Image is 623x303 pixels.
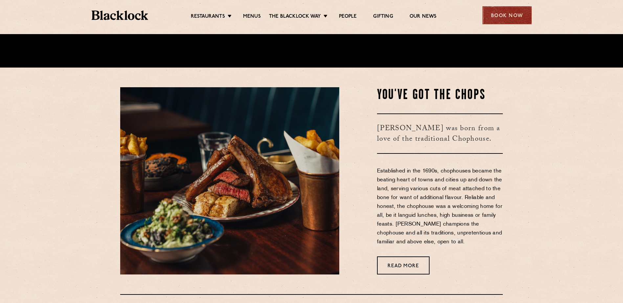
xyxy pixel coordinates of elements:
[373,13,393,21] a: Gifting
[243,13,261,21] a: Menus
[482,6,532,24] div: Book Now
[120,87,339,274] img: May25-Blacklock-AllIn-00417-scaled-e1752246198448.jpg
[377,87,503,104] h2: You've Got The Chops
[377,113,503,154] h3: [PERSON_NAME] was born from a love of the traditional Chophouse.
[410,13,437,21] a: Our News
[191,13,225,21] a: Restaurants
[377,256,430,274] a: Read More
[92,10,148,20] img: BL_Textured_Logo-footer-cropped.svg
[269,13,321,21] a: The Blacklock Way
[377,167,503,247] p: Established in the 1690s, chophouses became the beating heart of towns and cities up and down the...
[339,13,357,21] a: People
